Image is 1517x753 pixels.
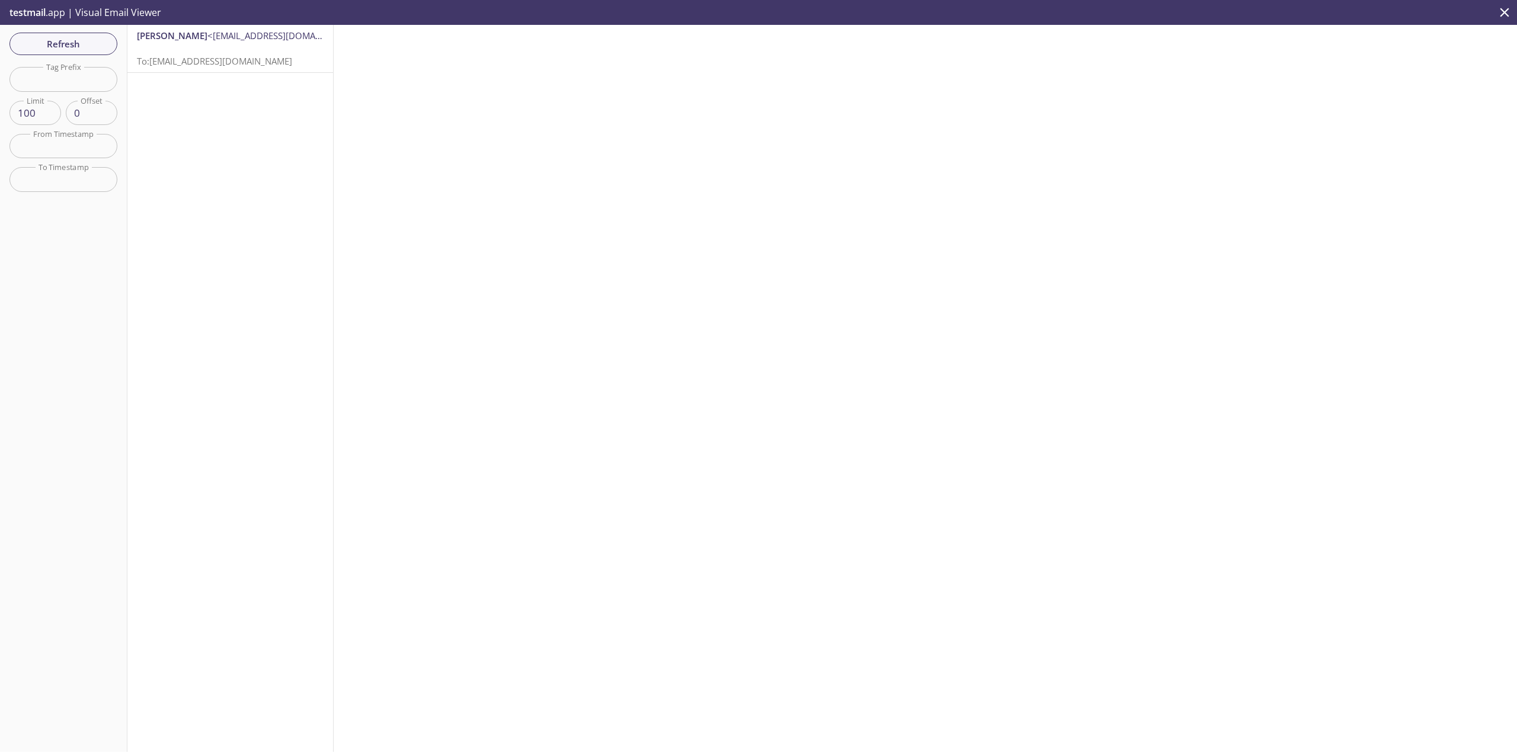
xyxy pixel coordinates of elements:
[207,30,361,41] span: <[EMAIL_ADDRESS][DOMAIN_NAME]>
[127,25,333,73] nav: emails
[137,30,207,41] span: [PERSON_NAME]
[19,36,108,52] span: Refresh
[127,25,333,72] div: [PERSON_NAME]<[EMAIL_ADDRESS][DOMAIN_NAME]>To:[EMAIL_ADDRESS][DOMAIN_NAME]
[9,6,46,19] span: testmail
[9,33,117,55] button: Refresh
[137,55,292,67] span: To: [EMAIL_ADDRESS][DOMAIN_NAME]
